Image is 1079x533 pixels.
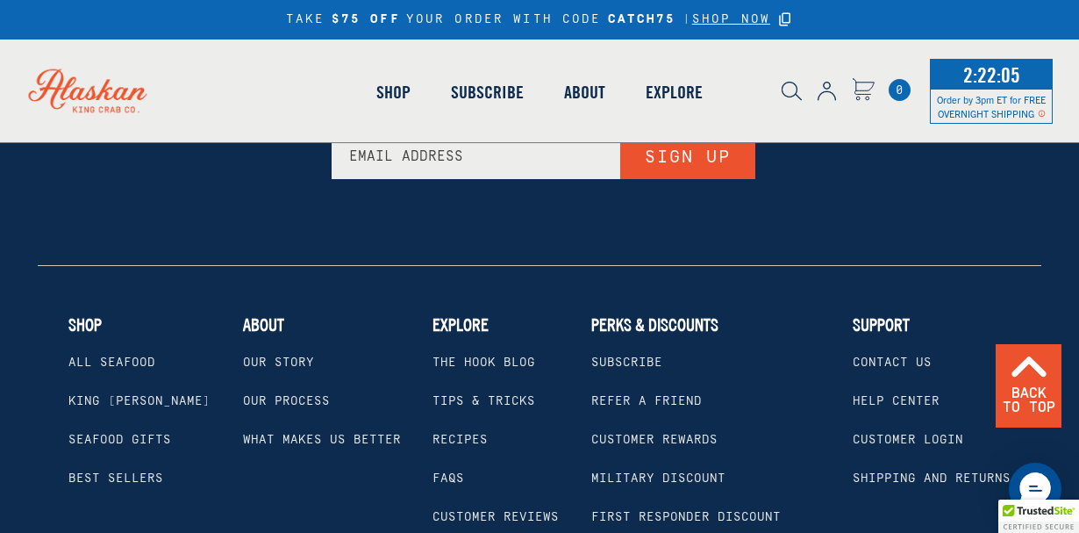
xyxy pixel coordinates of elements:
a: Subscribe [431,42,544,142]
img: Back to Top [1010,356,1048,378]
p: Support [853,314,910,335]
a: Seafood Gifts [68,433,171,447]
a: SHOP NOW [692,12,770,27]
a: Our Process [243,394,330,408]
p: Perks & Discounts [591,314,718,335]
strong: $75 OFF [332,12,400,27]
a: Contact Us [853,356,932,370]
a: What Makes Us Better [243,433,401,447]
p: Shop [68,314,102,335]
span: Order by 3pm ET for FREE OVERNIGHT SHIPPING [937,93,1046,119]
a: Our Story [243,356,314,370]
a: Cart [852,78,875,104]
a: Cart [889,79,911,101]
span: 2:22:05 [959,57,1025,92]
img: Alaskan King Crab Co. logo [9,49,167,132]
a: FAQs [432,472,464,486]
p: About [243,314,284,335]
input: Email Address [332,134,620,179]
a: All Seafood [68,356,155,370]
a: Refer a Friend [591,394,702,408]
span: Back To Top [1002,386,1055,414]
img: search [782,82,802,101]
a: Recipes [432,433,488,447]
a: About [544,42,625,142]
a: Military Discount [591,472,725,486]
a: Help Center [853,394,940,408]
a: Explore [625,42,723,142]
strong: CATCH75 [608,12,676,27]
button: Sign Up [620,134,755,179]
a: Customer Login [853,433,963,447]
span: Shipping Notice Icon [1038,107,1046,119]
a: Tips & Tricks [432,394,535,408]
span: SHOP NOW [692,12,770,26]
a: Customer Rewards [591,433,718,447]
a: Subscribe [591,356,662,370]
a: Shop [356,42,431,142]
a: Back To Top [996,344,1061,426]
p: Explore [432,314,489,335]
span: 0 [889,79,911,101]
a: Customer Reviews [432,510,559,524]
a: King [PERSON_NAME] [68,394,211,408]
a: Best Sellers [68,472,163,486]
div: TAKE YOUR ORDER WITH CODE | [286,10,793,30]
a: The Hook Blog [432,356,535,370]
div: Messenger Dummy Widget [1009,463,1061,515]
a: Shipping and Returns [853,472,1011,486]
img: account [818,82,836,101]
a: First Responder Discount [591,510,781,524]
div: Trusted Site Badge [998,500,1079,533]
